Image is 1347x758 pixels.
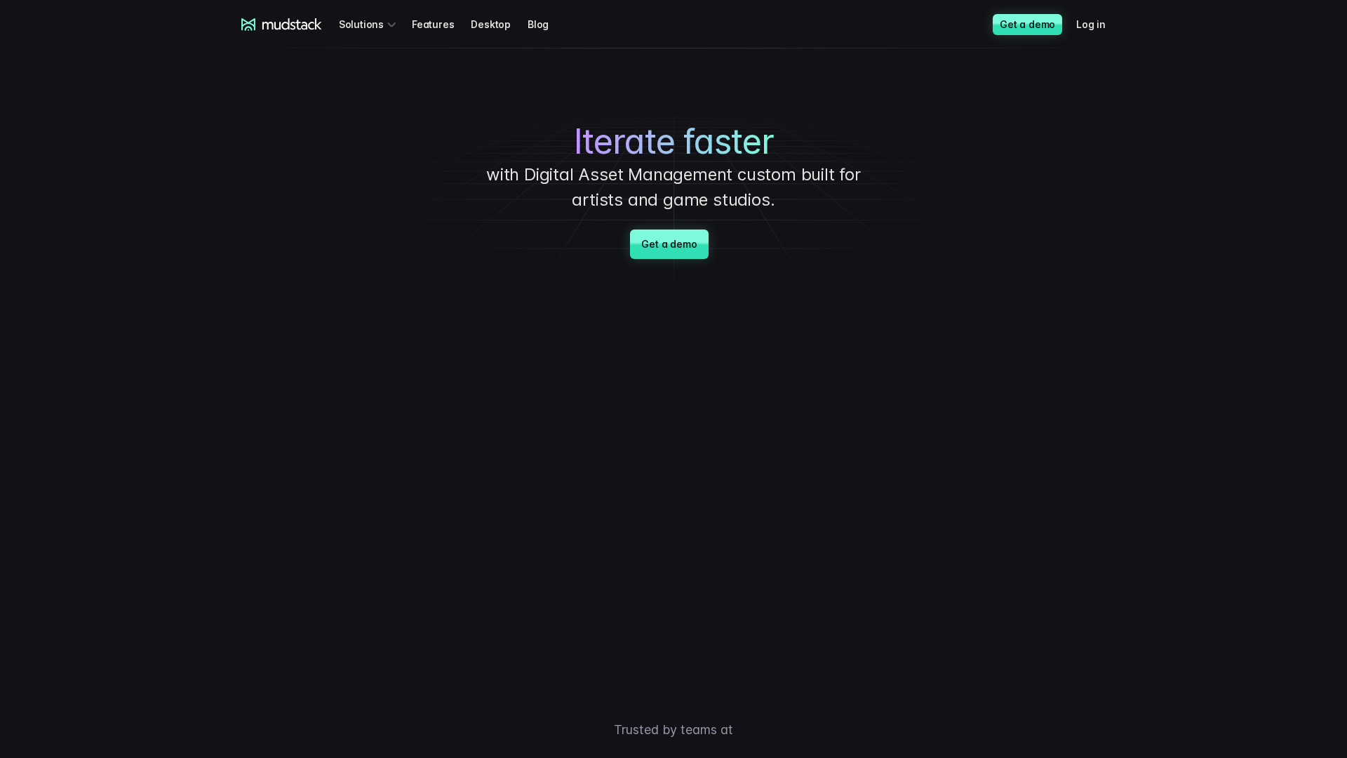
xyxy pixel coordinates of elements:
p: Trusted by teams at [182,720,1165,739]
span: Iterate faster [574,121,774,162]
p: with Digital Asset Management custom built for artists and game studios. [463,162,884,213]
a: Get a demo [993,14,1062,35]
a: Features [412,11,471,37]
a: Log in [1076,11,1122,37]
div: Solutions [339,11,401,37]
a: Desktop [471,11,528,37]
a: mudstack logo [241,18,322,31]
a: Get a demo [630,230,708,259]
a: Blog [528,11,565,37]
